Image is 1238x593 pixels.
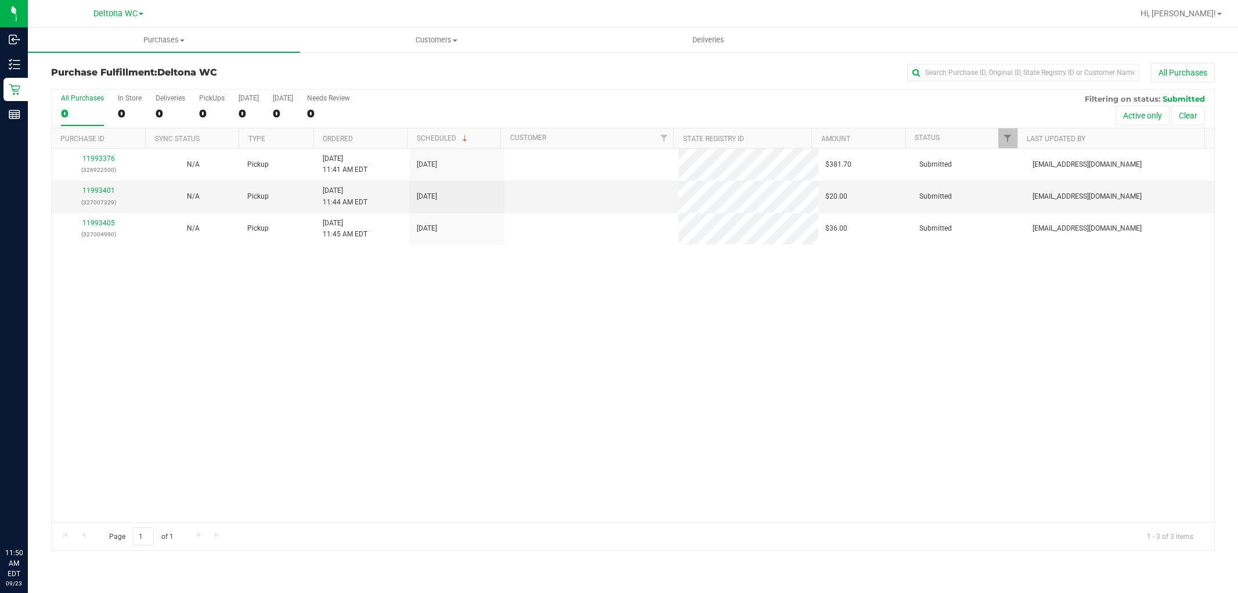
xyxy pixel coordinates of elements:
span: Submitted [919,223,952,234]
a: 11993376 [82,154,115,163]
div: 0 [61,107,104,120]
a: 11993401 [82,186,115,195]
span: Pickup [247,159,269,170]
a: Customers [300,28,572,52]
a: Ordered [323,135,353,143]
div: 0 [273,107,293,120]
span: Pickup [247,223,269,234]
span: $20.00 [825,191,847,202]
div: 0 [156,107,185,120]
button: Clear [1171,106,1205,125]
span: Not Applicable [187,192,200,200]
span: [DATE] [417,223,437,234]
span: Filtering on status: [1085,94,1160,103]
span: Not Applicable [187,160,200,168]
button: N/A [187,223,200,234]
a: Deliveries [572,28,844,52]
p: (326922500) [59,164,139,175]
span: [DATE] [417,191,437,202]
a: Purchase ID [60,135,104,143]
div: 0 [118,107,142,120]
h3: Purchase Fulfillment: [51,67,439,78]
span: [EMAIL_ADDRESS][DOMAIN_NAME] [1033,159,1142,170]
span: [DATE] 11:41 AM EDT [323,153,367,175]
a: 11993405 [82,219,115,227]
span: Customers [301,35,572,45]
iframe: Resource center [12,500,46,535]
div: Needs Review [307,94,350,102]
span: $36.00 [825,223,847,234]
span: Deliveries [677,35,740,45]
div: In Store [118,94,142,102]
div: All Purchases [61,94,104,102]
input: Search Purchase ID, Original ID, State Registry ID or Customer Name... [907,64,1139,81]
a: Filter [998,128,1017,148]
a: Sync Status [155,135,200,143]
span: [DATE] 11:44 AM EDT [323,185,367,207]
a: Last Updated By [1027,135,1085,143]
a: Customer [510,134,546,142]
div: 0 [199,107,225,120]
div: 0 [307,107,350,120]
div: Deliveries [156,94,185,102]
div: 0 [239,107,259,120]
p: (327004990) [59,229,139,240]
span: Not Applicable [187,224,200,232]
div: [DATE] [273,94,293,102]
input: 1 [133,527,154,545]
a: Amount [821,135,850,143]
p: 11:50 AM EDT [5,548,23,579]
a: Purchases [28,28,300,52]
button: N/A [187,191,200,202]
span: Deltona WC [93,9,138,19]
a: State Registry ID [683,135,744,143]
span: Submitted [919,191,952,202]
a: Status [915,134,940,142]
a: Filter [654,128,673,148]
button: All Purchases [1151,63,1215,82]
a: Type [248,135,265,143]
span: Submitted [1163,94,1205,103]
button: Active only [1116,106,1170,125]
span: Submitted [919,159,952,170]
span: Purchases [28,35,300,45]
div: PickUps [199,94,225,102]
span: [DATE] [417,159,437,170]
span: Page of 1 [99,527,183,545]
inline-svg: Retail [9,84,20,95]
p: 09/23 [5,579,23,588]
span: [EMAIL_ADDRESS][DOMAIN_NAME] [1033,191,1142,202]
inline-svg: Reports [9,109,20,120]
inline-svg: Inventory [9,59,20,70]
span: Hi, [PERSON_NAME]! [1140,9,1216,18]
span: Pickup [247,191,269,202]
span: $381.70 [825,159,851,170]
button: N/A [187,159,200,170]
span: [EMAIL_ADDRESS][DOMAIN_NAME] [1033,223,1142,234]
inline-svg: Inbound [9,34,20,45]
span: [DATE] 11:45 AM EDT [323,218,367,240]
iframe: Resource center unread badge [34,498,48,512]
a: Scheduled [417,134,470,142]
div: [DATE] [239,94,259,102]
p: (327007329) [59,197,139,208]
span: 1 - 3 of 3 items [1138,527,1203,545]
span: Deltona WC [157,67,217,78]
